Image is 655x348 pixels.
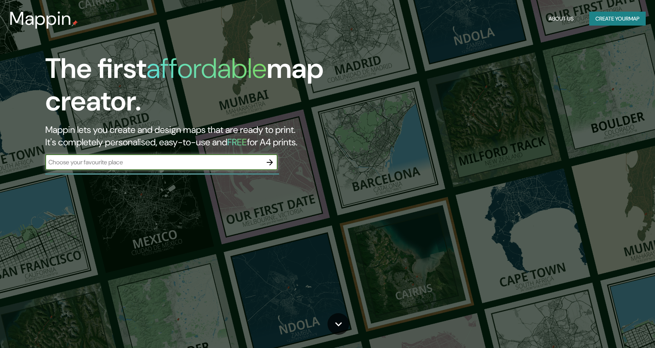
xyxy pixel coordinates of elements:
button: About Us [545,12,577,26]
h1: The first map creator. [45,52,373,124]
h1: affordable [146,50,267,86]
h3: Mappin [9,8,72,29]
img: mappin-pin [72,20,78,26]
input: Choose your favourite place [45,158,262,167]
h5: FREE [227,136,247,148]
h2: Mappin lets you create and design maps that are ready to print. It's completely personalised, eas... [45,124,373,148]
button: Create yourmap [589,12,646,26]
